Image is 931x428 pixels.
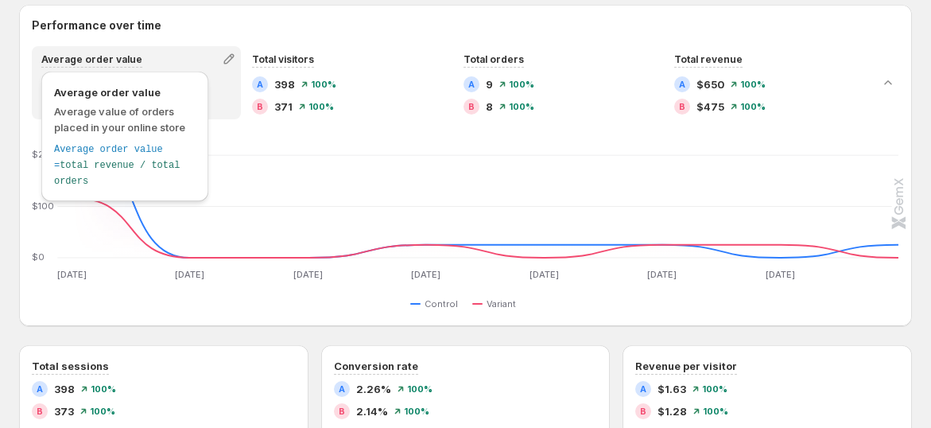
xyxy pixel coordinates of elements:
[54,144,163,171] span: Average order value =
[486,99,493,115] span: 8
[530,269,559,280] text: [DATE]
[407,384,433,394] span: 100%
[32,358,109,374] h3: Total sessions
[740,102,766,111] span: 100%
[635,358,737,374] h3: Revenue per visitor
[472,294,522,313] button: Variant
[339,384,345,394] h2: A
[410,294,464,313] button: Control
[468,80,475,89] h2: A
[32,251,45,263] text: $0
[658,381,686,397] span: $1.63
[91,384,116,394] span: 100%
[679,102,685,111] h2: B
[274,76,295,92] span: 398
[311,80,336,89] span: 100%
[252,53,314,65] span: Total visitors
[54,84,196,100] span: Average order value
[257,102,263,111] h2: B
[356,381,391,397] span: 2.26%
[703,407,728,416] span: 100%
[509,80,534,89] span: 100%
[274,99,293,115] span: 371
[54,403,74,419] span: 373
[90,407,115,416] span: 100%
[696,99,724,115] span: $475
[54,105,185,134] span: Average value of orders placed in your online store
[356,403,388,419] span: 2.14%
[509,102,534,111] span: 100%
[648,269,677,280] text: [DATE]
[32,200,54,212] text: $100
[674,53,743,65] span: Total revenue
[411,269,440,280] text: [DATE]
[308,102,334,111] span: 100%
[293,269,323,280] text: [DATE]
[37,384,43,394] h2: A
[425,298,458,310] span: Control
[41,53,142,65] span: Average order value
[487,298,516,310] span: Variant
[54,381,75,397] span: 398
[658,403,687,419] span: $1.28
[640,384,646,394] h2: A
[702,384,727,394] span: 100%
[334,358,418,374] h3: Conversion rate
[640,407,646,416] h2: B
[877,72,899,94] button: Collapse chart
[740,80,766,89] span: 100%
[696,76,724,92] span: $650
[766,269,795,280] text: [DATE]
[32,149,56,160] text: $200
[464,53,524,65] span: Total orders
[486,76,493,92] span: 9
[54,160,180,187] span: total revenue / total orders
[57,269,87,280] text: [DATE]
[37,407,43,416] h2: B
[468,102,475,111] h2: B
[175,269,204,280] text: [DATE]
[679,80,685,89] h2: A
[404,407,429,416] span: 100%
[257,80,263,89] h2: A
[32,18,899,33] h2: Performance over time
[339,407,345,416] h2: B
